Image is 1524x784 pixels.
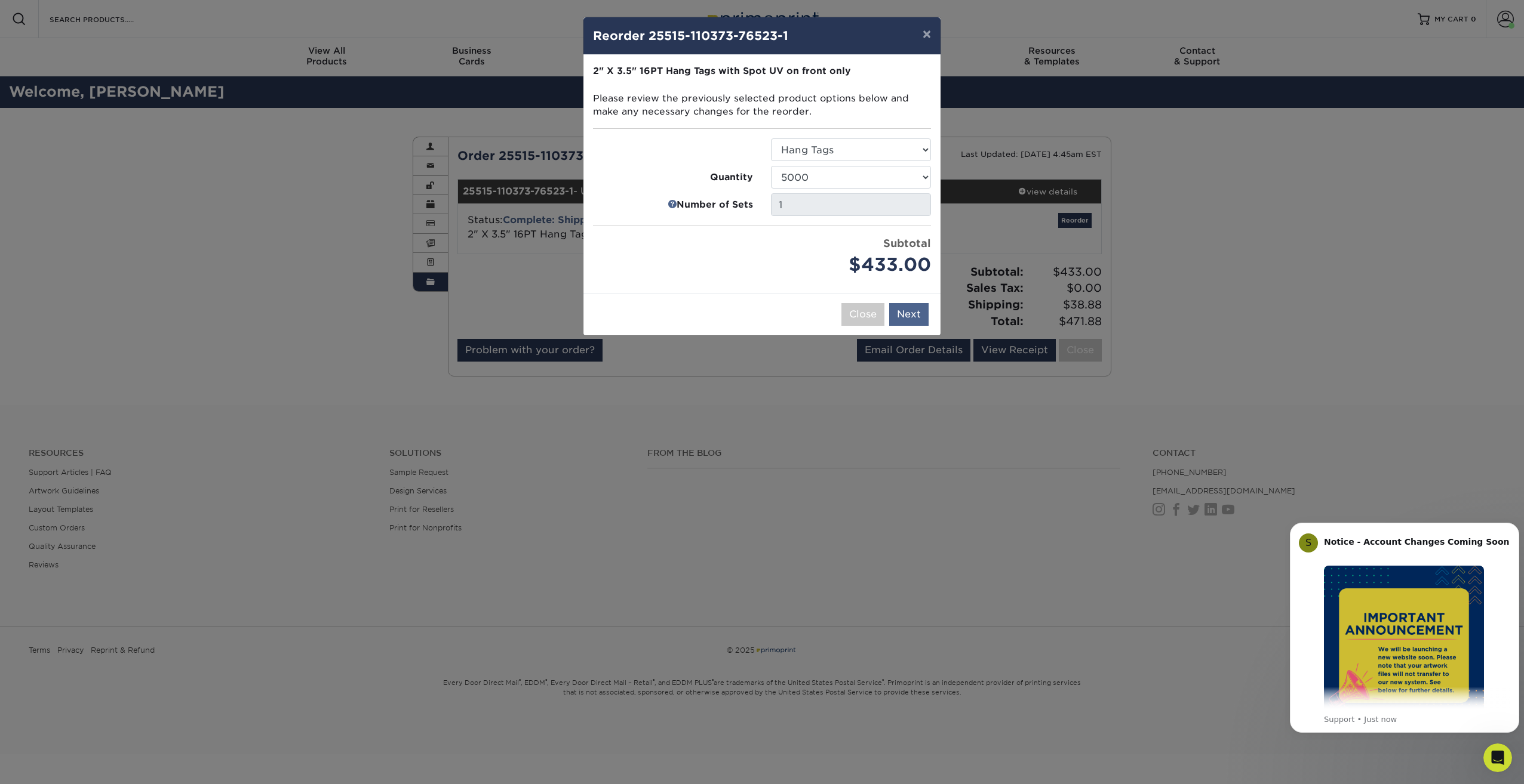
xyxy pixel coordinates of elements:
div: $433.00 [771,251,931,279]
strong: Number of Sets [677,198,753,212]
strong: Subtotal [883,237,931,249]
h4: Reorder 25515-110373-76523-1 [593,27,931,45]
strong: 2" X 3.5" 16PT Hang Tags with Spot UV on front only [593,65,851,76]
iframe: Intercom notifications message [1285,512,1524,740]
p: Please review the previously selected product options below and make any necessary changes for th... [593,64,931,119]
button: Next [889,303,929,326]
iframe: Intercom live chat [1483,743,1512,772]
button: × [913,17,941,51]
strong: Quantity [710,171,753,184]
button: Close [841,303,884,326]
